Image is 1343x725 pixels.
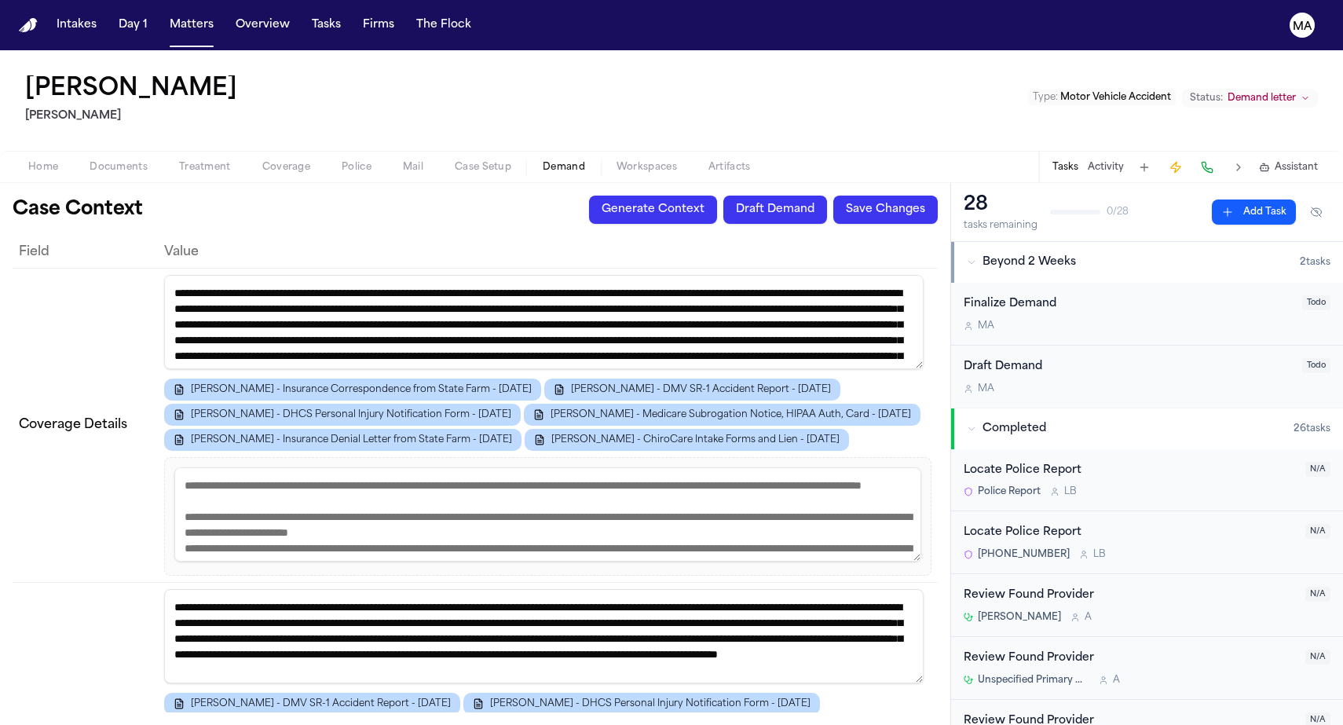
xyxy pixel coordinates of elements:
[1165,156,1187,178] button: Create Immediate Task
[978,548,1070,561] span: [PHONE_NUMBER]
[164,429,521,451] button: [PERSON_NAME] - Insurance Denial Letter from State Farm - [DATE]
[25,107,243,126] h2: [PERSON_NAME]
[163,11,220,39] button: Matters
[229,11,296,39] button: Overview
[1052,161,1078,174] button: Tasks
[964,587,1296,605] div: Review Found Provider
[1259,161,1318,174] button: Assistant
[1133,156,1155,178] button: Add Task
[164,404,521,426] button: [PERSON_NAME] - DHCS Personal Injury Notification Form - [DATE]
[978,611,1061,624] span: [PERSON_NAME]
[951,242,1343,283] button: Beyond 2 Weeks2tasks
[262,161,310,174] span: Coverage
[1212,200,1296,225] button: Add Task
[1305,650,1330,665] span: N/A
[1196,156,1218,178] button: Make a Call
[1064,485,1077,498] span: L B
[19,18,38,33] a: Home
[951,283,1343,346] div: Open task: Finalize Demand
[951,511,1343,574] div: Open task: Locate Police Report
[13,236,158,268] th: Field
[964,524,1296,542] div: Locate Police Report
[1275,161,1318,174] span: Assistant
[1302,200,1330,225] button: Hide completed tasks (⌘⇧H)
[164,693,460,715] button: [PERSON_NAME] - DMV SR-1 Accident Report - [DATE]
[951,346,1343,408] div: Open task: Draft Demand
[544,379,840,401] button: [PERSON_NAME] - DMV SR-1 Accident Report - [DATE]
[306,11,347,39] button: Tasks
[589,196,717,224] button: Generate Context
[1305,524,1330,539] span: N/A
[1085,611,1092,624] span: A
[983,421,1046,437] span: Completed
[342,161,371,174] span: Police
[1113,674,1120,687] span: A
[833,196,938,224] button: Save Changes
[179,161,231,174] span: Treatment
[50,11,103,39] button: Intakes
[403,161,423,174] span: Mail
[1305,462,1330,477] span: N/A
[1088,161,1124,174] button: Activity
[964,358,1293,376] div: Draft Demand
[463,693,820,715] button: [PERSON_NAME] - DHCS Personal Injury Notification Form - [DATE]
[1294,423,1330,435] span: 26 task s
[964,462,1296,480] div: Locate Police Report
[951,408,1343,449] button: Completed26tasks
[617,161,677,174] span: Workspaces
[978,383,994,395] span: M A
[964,295,1293,313] div: Finalize Demand
[158,236,938,268] th: Value
[25,75,237,104] button: Edit matter name
[19,18,38,33] img: Finch Logo
[164,379,541,401] button: [PERSON_NAME] - Insurance Correspondence from State Farm - [DATE]
[964,650,1296,668] div: Review Found Provider
[1093,548,1106,561] span: L B
[951,637,1343,700] div: Open task: Review Found Provider
[1107,206,1129,218] span: 0 / 28
[951,449,1343,512] div: Open task: Locate Police Report
[951,574,1343,637] div: Open task: Review Found Provider
[1028,90,1176,105] button: Edit Type: Motor Vehicle Accident
[1300,256,1330,269] span: 2 task s
[1060,93,1171,102] span: Motor Vehicle Accident
[410,11,478,39] button: The Flock
[978,485,1041,498] span: Police Report
[1190,92,1223,104] span: Status:
[964,219,1037,232] div: tasks remaining
[112,11,154,39] button: Day 1
[708,161,751,174] span: Artifacts
[25,75,237,104] h1: [PERSON_NAME]
[543,161,585,174] span: Demand
[1305,587,1330,602] span: N/A
[1033,93,1058,102] span: Type :
[13,268,158,582] td: Coverage Details
[1182,89,1318,108] button: Change status from Demand letter
[723,196,827,224] button: Draft Demand
[1228,92,1296,104] span: Demand letter
[28,161,58,174] span: Home
[90,161,148,174] span: Documents
[455,161,511,174] span: Case Setup
[13,197,143,222] h1: Case Context
[1302,295,1330,310] span: Todo
[524,404,920,426] button: [PERSON_NAME] - Medicare Subrogation Notice, HIPAA Auth, Card - [DATE]
[357,11,401,39] button: Firms
[525,429,849,451] button: [PERSON_NAME] - ChiroCare Intake Forms and Lien - [DATE]
[978,320,994,332] span: M A
[983,254,1076,270] span: Beyond 2 Weeks
[964,192,1037,218] div: 28
[1302,358,1330,373] span: Todo
[978,674,1089,687] span: Unspecified Primary Care Physician in [GEOGRAPHIC_DATA], [GEOGRAPHIC_DATA]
